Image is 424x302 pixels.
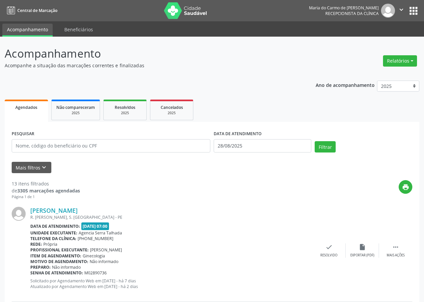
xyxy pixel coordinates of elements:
[30,236,76,241] b: Telefone da clínica:
[43,241,57,247] span: Própria
[12,187,80,194] div: de
[56,111,95,116] div: 2025
[395,4,408,18] button: 
[30,230,77,236] b: Unidade executante:
[214,139,311,152] input: Selecione um intervalo
[12,139,210,152] input: Nome, código do beneficiário ou CPF
[30,264,51,270] b: Preparo:
[30,253,81,259] b: Item de agendamento:
[90,247,122,253] span: [PERSON_NAME]
[161,105,183,110] span: Cancelados
[81,222,109,230] span: [DATE] 07:00
[315,141,336,152] button: Filtrar
[392,243,399,251] i: 
[30,207,78,214] a: [PERSON_NAME]
[30,259,88,264] b: Motivo de agendamento:
[30,270,83,276] b: Senha de atendimento:
[12,162,51,173] button: Mais filtroskeyboard_arrow_down
[214,129,262,139] label: DATA DE ATENDIMENTO
[359,243,366,251] i: insert_drive_file
[408,5,419,17] button: apps
[115,105,135,110] span: Resolvidos
[12,129,34,139] label: PESQUISAR
[30,247,89,253] b: Profissional executante:
[30,241,42,247] b: Rede:
[402,183,409,191] i: print
[56,105,95,110] span: Não compareceram
[350,253,374,258] div: Exportar (PDF)
[84,270,107,276] span: M02890736
[15,105,37,110] span: Agendados
[12,207,26,221] img: img
[12,194,80,200] div: Página 1 de 1
[383,55,417,67] button: Relatórios
[30,223,80,229] b: Data de atendimento:
[40,164,48,171] i: keyboard_arrow_down
[387,253,405,258] div: Mais ações
[108,111,142,116] div: 2025
[30,278,312,289] p: Solicitado por Agendamento Web em [DATE] - há 7 dias Atualizado por Agendamento Web em [DATE] - h...
[316,81,375,89] p: Ano de acompanhamento
[30,214,312,220] div: R. [PERSON_NAME], S. [GEOGRAPHIC_DATA] - PE
[5,5,57,16] a: Central de Marcação
[12,180,80,187] div: 13 itens filtrados
[398,6,405,13] i: 
[17,187,80,194] strong: 3305 marcações agendadas
[90,259,118,264] span: Não informado
[309,5,379,11] div: Maria do Carmo de [PERSON_NAME]
[325,11,379,16] span: Recepcionista da clínica
[155,111,188,116] div: 2025
[83,253,105,259] span: Ginecologia
[5,45,295,62] p: Acompanhamento
[52,264,81,270] span: Não informado
[17,8,57,13] span: Central de Marcação
[2,24,53,37] a: Acompanhamento
[78,236,113,241] span: [PHONE_NUMBER]
[5,62,295,69] p: Acompanhe a situação das marcações correntes e finalizadas
[325,243,333,251] i: check
[79,230,122,236] span: Agencia Serra Talhada
[399,180,412,194] button: print
[320,253,337,258] div: Resolvido
[381,4,395,18] img: img
[60,24,98,35] a: Beneficiários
